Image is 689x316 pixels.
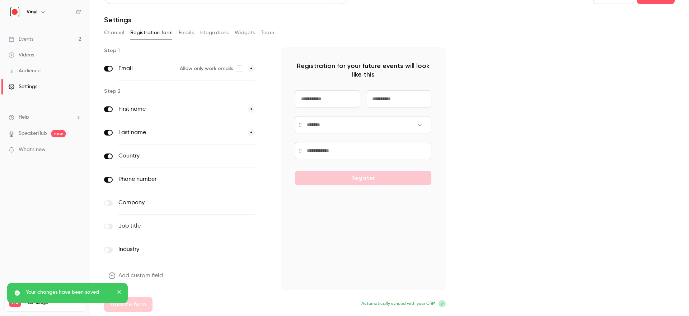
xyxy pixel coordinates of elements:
[104,27,125,38] button: Channel
[19,130,47,137] a: SpeakerHub
[200,27,229,38] button: Integrations
[235,27,255,38] button: Widgets
[180,65,242,72] label: Allow only work emails
[9,67,41,74] div: Audience
[118,222,225,230] label: Job title
[9,6,20,18] img: Vinyl
[179,27,194,38] button: Emails
[9,51,34,59] div: Videos
[104,88,269,95] p: Step 2
[9,114,81,121] li: help-dropdown-opener
[118,175,225,184] label: Phone number
[295,61,431,79] p: Registration for your future events will look like this
[130,27,173,38] button: Registration form
[104,269,169,283] button: Add custom field
[104,47,269,54] p: Step 1
[51,130,66,137] span: new
[19,146,46,154] span: What's new
[118,128,242,137] label: Last name
[118,198,225,207] label: Company
[118,152,225,160] label: Country
[118,64,174,73] label: Email
[9,36,33,43] div: Events
[117,289,122,297] button: close
[72,147,81,153] iframe: Noticeable Trigger
[9,83,37,90] div: Settings
[361,301,436,307] span: Automatically synced with your CRM
[104,15,131,24] h1: Settings
[118,105,242,114] label: First name
[26,289,112,296] p: Your changes have been saved
[261,27,275,38] button: Team
[19,114,29,121] span: Help
[27,8,37,15] h6: Vinyl
[118,245,225,254] label: Industry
